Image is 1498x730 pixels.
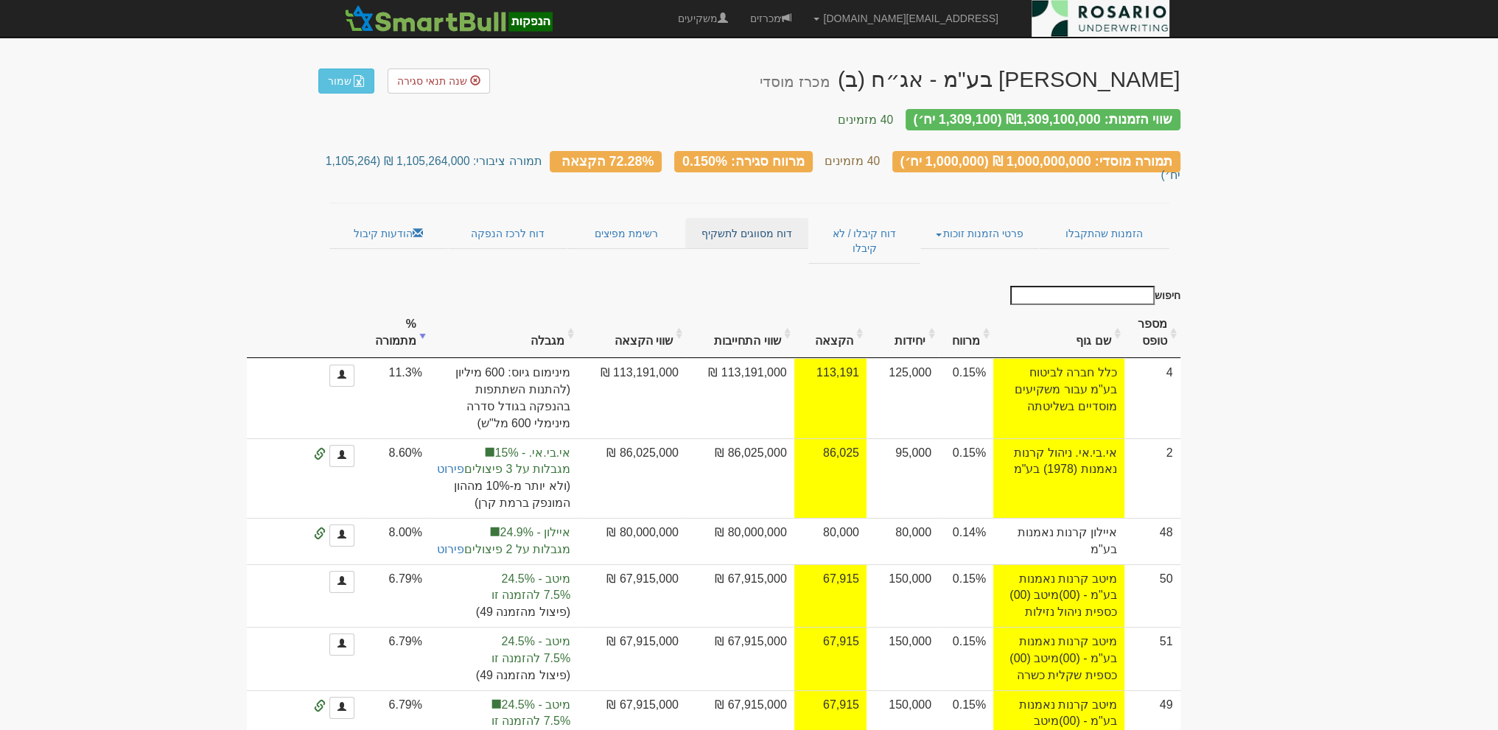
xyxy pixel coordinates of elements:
[993,627,1124,690] td: מיטב קרנות נאמנות בע"מ - (00)מיטב (00) כספית שקלית כשרה
[808,218,920,264] a: דוח קיבלו / לא קיבלו
[437,478,570,512] span: (ולא יותר מ-10% מההון המונפק ברמת קרן)
[362,518,430,564] td: 8.00%
[437,604,570,621] span: (פיצול מהזמנה 49)
[686,438,794,518] td: 86,025,000 ₪
[578,518,686,564] td: 80,000,000 ₪
[388,69,490,94] a: שנה תנאי סגירה
[430,518,578,564] td: לאכיפת המגבלה יש להתאים את המגבלה ברמת ההזמנה או להמיר את הפיצולים להזמנות. לתשומת ליבך: עדכון המ...
[448,218,567,249] a: דוח לרכז הנפקה
[430,438,578,518] td: הקצאה בפועל לקבוצת סמארטבול 15%, לתשומת ליבך: עדכון המגבלות ישנה את אפשרויות ההקצאה הסופיות.
[794,358,867,438] td: אחוז הקצאה להצעה זו 90.6%
[939,309,993,358] th: מרווח : activate to sort column ascending
[362,564,430,628] td: 6.79%
[578,627,686,690] td: 67,915,000 ₪
[906,109,1180,130] div: שווי הזמנות: ₪1,309,100,000 (1,309,100 יח׳)
[993,438,1124,518] td: אי.בי.אי. ניהול קרנות נאמנות (1978) בע"מ
[437,713,570,730] span: 7.5% להזמנה זו
[430,564,578,628] td: הקצאה בפועל לקבוצה 'מיטב' 20.4%
[993,518,1124,564] td: איילון קרנות נאמנות בע"מ
[838,113,893,126] small: 40 מזמינים
[920,218,1039,249] a: פרטי הזמנות זוכות
[1124,627,1180,690] td: 51
[939,358,993,438] td: 0.15%
[437,445,570,462] span: אי.בי.אי. - 15%
[867,518,939,564] td: 80,000
[794,627,867,690] td: אחוז הקצאה להצעה זו 45.3%
[437,587,570,604] span: 7.5% להזמנה זו
[685,218,808,249] a: דוח מסווגים לתשקיף
[867,627,939,690] td: 150,000
[867,309,939,358] th: יחידות: activate to sort column ascending
[437,543,464,555] a: פירוט
[1124,564,1180,628] td: 50
[362,358,430,438] td: 11.3%
[1005,286,1180,305] label: חיפוש
[939,627,993,690] td: 0.15%
[760,74,830,90] small: מכרז מוסדי
[437,382,570,432] span: (להתנות השתתפות בהנפקה בגודל סדרה מינימלי 600 מל"ש)
[794,309,867,358] th: הקצאה: activate to sort column ascending
[578,309,686,358] th: שווי הקצאה: activate to sort column ascending
[340,4,557,33] img: SmartBull Logo
[437,541,570,558] span: מגבלות על 2 פיצולים
[892,151,1180,172] div: תמורה מוסדי: 1,000,000,000 ₪ (1,000,000 יח׳)
[437,365,570,382] span: מינימום גיוס: 600 מיליון
[561,153,654,168] span: 72.28% הקצאה
[1010,286,1155,305] input: חיפוש
[867,358,939,438] td: 125,000
[1124,309,1180,358] th: מספר טופס: activate to sort column ascending
[867,564,939,628] td: 150,000
[939,438,993,518] td: 0.15%
[1124,518,1180,564] td: 48
[567,218,685,249] a: רשימת מפיצים
[437,634,570,650] span: מיטב - 24.5%
[686,518,794,564] td: 80,000,000 ₪
[397,75,467,87] span: שנה תנאי סגירה
[867,438,939,518] td: 95,000
[437,697,570,714] span: מיטב - 24.5%
[939,564,993,628] td: 0.15%
[318,69,374,94] a: שמור
[578,438,686,518] td: 86,025,000 ₪
[437,461,570,478] span: מגבלות על 3 פיצולים
[760,67,1180,91] div: דניאל פקדונות בע"מ - אג״ח (ב) - הנפקה לציבור
[993,358,1124,438] td: כלל חברה לביטוח בע"מ עבור משקיעים מוסדיים בשליטתה
[794,438,867,518] td: אחוז הקצאה להצעה זו 90.6%
[326,155,1180,180] small: תמורה ציבורי: 1,105,264,000 ₪ (1,105,264 יח׳)
[329,218,448,249] a: הודעות קיבול
[794,564,867,628] td: אחוז הקצאה להצעה זו 45.3%
[794,518,867,564] td: 80,000
[686,627,794,690] td: 67,915,000 ₪
[430,309,578,358] th: מגבלה: activate to sort column ascending
[437,667,570,684] span: (פיצול מהזמנה 49)
[353,75,365,87] img: excel-file-white.png
[993,564,1124,628] td: מיטב קרנות נאמנות בע"מ - (00)מיטב (00) כספית ניהול נזילות
[993,309,1124,358] th: שם גוף : activate to sort column ascending
[686,309,794,358] th: שווי התחייבות: activate to sort column ascending
[674,151,813,172] div: מרווח סגירה: 0.150%
[362,627,430,690] td: 6.79%
[939,518,993,564] td: 0.14%
[430,627,578,690] td: הקצאה בפועל לקבוצה 'מיטב' 20.4%
[1124,438,1180,518] td: 2
[1124,358,1180,438] td: 4
[437,571,570,588] span: מיטב - 24.5%
[362,438,430,518] td: 8.60%
[578,358,686,438] td: 113,191,000 ₪
[1039,218,1169,249] a: הזמנות שהתקבלו
[825,155,880,167] small: 40 מזמינים
[578,564,686,628] td: 67,915,000 ₪
[686,564,794,628] td: 67,915,000 ₪
[362,309,430,358] th: % מתמורה: activate to sort column ascending
[437,524,570,541] span: איילון - 24.9%
[437,463,464,475] a: פירוט
[437,650,570,667] span: 7.5% להזמנה זו
[686,358,794,438] td: 113,191,000 ₪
